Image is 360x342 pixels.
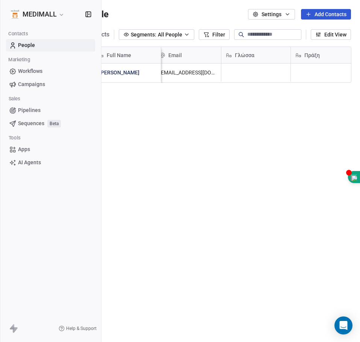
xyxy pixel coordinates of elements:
[81,64,161,330] div: grid
[301,9,351,20] button: Add Contacts
[23,9,57,19] span: MEDIMALL
[5,28,31,39] span: Contacts
[6,156,95,169] a: AI Agents
[6,143,95,156] a: Apps
[235,51,254,59] span: Γλώσσα
[18,106,41,114] span: Pipelines
[6,104,95,117] a: Pipelines
[131,31,156,39] span: Segments:
[6,39,95,51] a: People
[5,93,23,104] span: Sales
[199,29,230,40] button: Filter
[334,316,352,334] div: Open Intercom Messenger
[5,54,33,65] span: Marketing
[59,325,97,331] a: Help & Support
[221,47,290,63] div: Γλώσσα
[99,70,139,76] a: [PERSON_NAME]
[6,78,95,91] a: Campaigns
[155,47,221,63] div: Email
[18,159,41,166] span: AI Agents
[6,117,95,130] a: SequencesBeta
[18,145,30,153] span: Apps
[158,31,182,39] span: All People
[9,8,66,21] button: MEDIMALL
[168,51,182,59] span: Email
[5,132,24,144] span: Tools
[66,325,97,331] span: Help & Support
[311,29,351,40] button: Edit View
[107,51,131,59] span: Full Name
[11,10,20,19] img: Medimall%20logo%20(2).1.jpg
[81,47,161,63] div: Full Name
[291,47,360,63] div: Πράξη
[47,120,61,127] span: Beta
[18,41,35,49] span: People
[6,65,95,77] a: Workflows
[248,9,295,20] button: Settings
[18,67,42,75] span: Workflows
[159,69,216,76] span: [EMAIL_ADDRESS][DOMAIN_NAME]
[18,80,45,88] span: Campaigns
[304,51,320,59] span: Πράξη
[18,120,44,127] span: Sequences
